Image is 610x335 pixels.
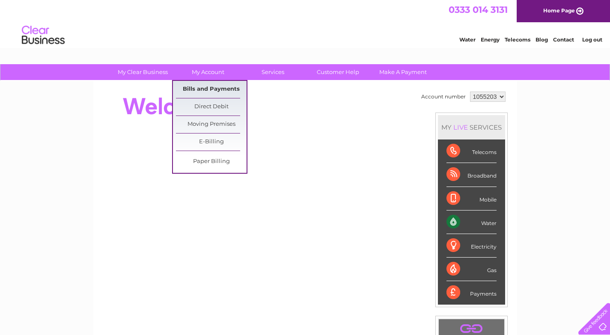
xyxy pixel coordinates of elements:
[553,36,574,43] a: Contact
[21,22,65,48] img: logo.png
[176,98,247,116] a: Direct Debit
[449,4,508,15] a: 0333 014 3131
[446,163,497,187] div: Broadband
[481,36,500,43] a: Energy
[176,81,247,98] a: Bills and Payments
[438,115,505,139] div: MY SERVICES
[505,36,530,43] a: Telecoms
[238,64,308,80] a: Services
[107,64,178,80] a: My Clear Business
[446,210,497,234] div: Water
[176,133,247,151] a: E-Billing
[176,153,247,170] a: Paper Billing
[368,64,438,80] a: Make A Payment
[582,36,602,43] a: Log out
[419,89,468,104] td: Account number
[176,116,247,133] a: Moving Premises
[452,123,470,131] div: LIVE
[446,258,497,281] div: Gas
[303,64,373,80] a: Customer Help
[446,281,497,304] div: Payments
[173,64,243,80] a: My Account
[446,234,497,258] div: Electricity
[446,139,497,163] div: Telecoms
[459,36,476,43] a: Water
[103,5,508,42] div: Clear Business is a trading name of Verastar Limited (registered in [GEOGRAPHIC_DATA] No. 3667643...
[446,187,497,210] div: Mobile
[536,36,548,43] a: Blog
